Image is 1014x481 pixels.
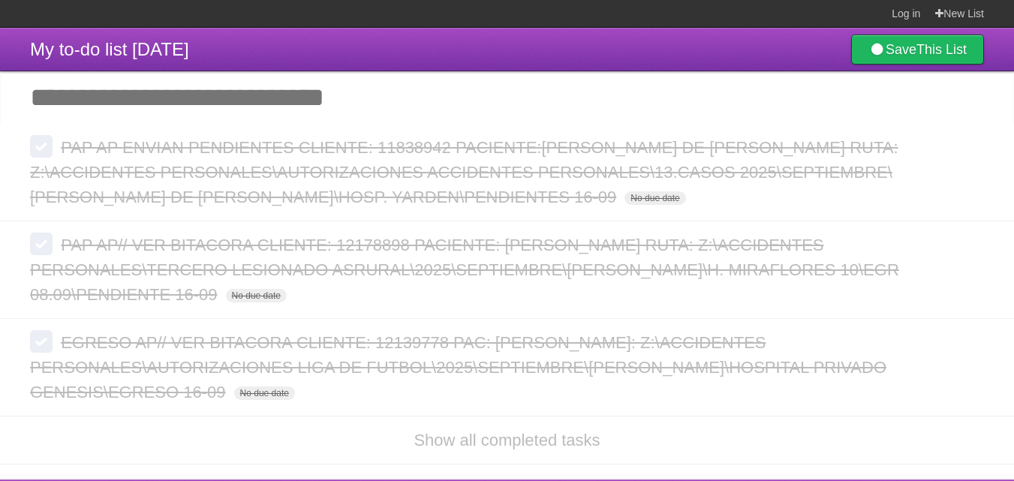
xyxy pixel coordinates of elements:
label: Done [30,135,53,158]
label: Done [30,233,53,255]
span: EGRESO AP// VER BITACORA CLIENTE: 12139778 PAC: [PERSON_NAME]: Z:\ACCIDENTES PERSONALES\AUTORIZAC... [30,333,886,401]
span: No due date [234,386,295,400]
label: Done [30,330,53,353]
span: PAP AP// VER BITACORA CLIENTE: 12178898 PACIENTE: [PERSON_NAME] RUTA: Z:\ACCIDENTES PERSONALES\TE... [30,236,899,304]
span: My to-do list [DATE] [30,39,189,59]
span: PAP AP ENVIAN PENDIENTES CLIENTE: 11838942 PACIENTE:[PERSON_NAME] DE [PERSON_NAME] RUTA: Z:\ACCID... [30,138,898,206]
a: Show all completed tasks [414,431,600,449]
span: No due date [226,289,287,302]
b: This List [916,42,967,57]
a: SaveThis List [851,35,984,65]
span: No due date [624,191,685,205]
